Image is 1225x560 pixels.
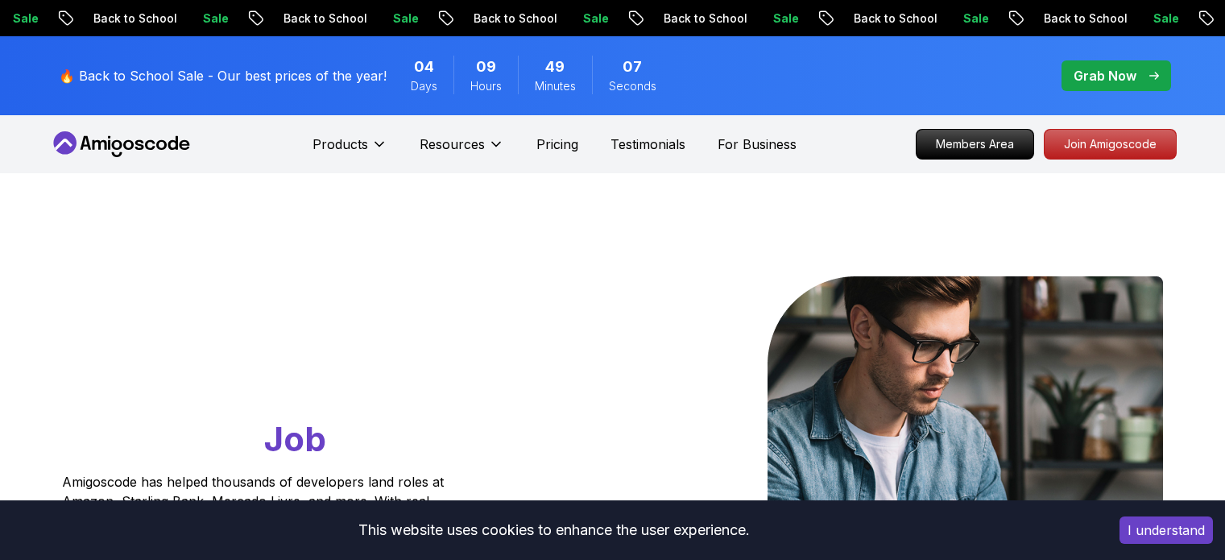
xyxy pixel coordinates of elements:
[420,135,485,154] p: Resources
[264,418,326,459] span: Job
[1119,516,1213,544] button: Accept cookies
[397,10,507,27] p: Back to School
[126,10,178,27] p: Sale
[411,78,437,94] span: Days
[312,135,368,154] p: Products
[777,10,887,27] p: Back to School
[1074,66,1136,85] p: Grab Now
[62,276,506,463] h1: Go From Learning to Hired: Master Java, Spring Boot & Cloud Skills That Get You the
[317,10,368,27] p: Sale
[476,56,496,78] span: 9 Hours
[62,472,449,550] p: Amigoscode has helped thousands of developers land roles at Amazon, Starling Bank, Mercado Livre,...
[59,66,387,85] p: 🔥 Back to School Sale - Our best prices of the year!
[535,78,576,94] span: Minutes
[609,78,656,94] span: Seconds
[1045,130,1176,159] p: Join Amigoscode
[967,10,1077,27] p: Back to School
[718,135,797,154] a: For Business
[17,10,126,27] p: Back to School
[312,135,387,167] button: Products
[536,135,578,154] a: Pricing
[623,56,642,78] span: 7 Seconds
[1044,129,1177,160] a: Join Amigoscode
[470,78,502,94] span: Hours
[545,56,565,78] span: 49 Minutes
[917,130,1033,159] p: Members Area
[420,135,504,167] button: Resources
[207,10,317,27] p: Back to School
[12,512,1095,548] div: This website uses cookies to enhance the user experience.
[697,10,748,27] p: Sale
[1077,10,1128,27] p: Sale
[587,10,697,27] p: Back to School
[414,56,434,78] span: 4 Days
[916,129,1034,160] a: Members Area
[610,135,685,154] a: Testimonials
[507,10,558,27] p: Sale
[887,10,938,27] p: Sale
